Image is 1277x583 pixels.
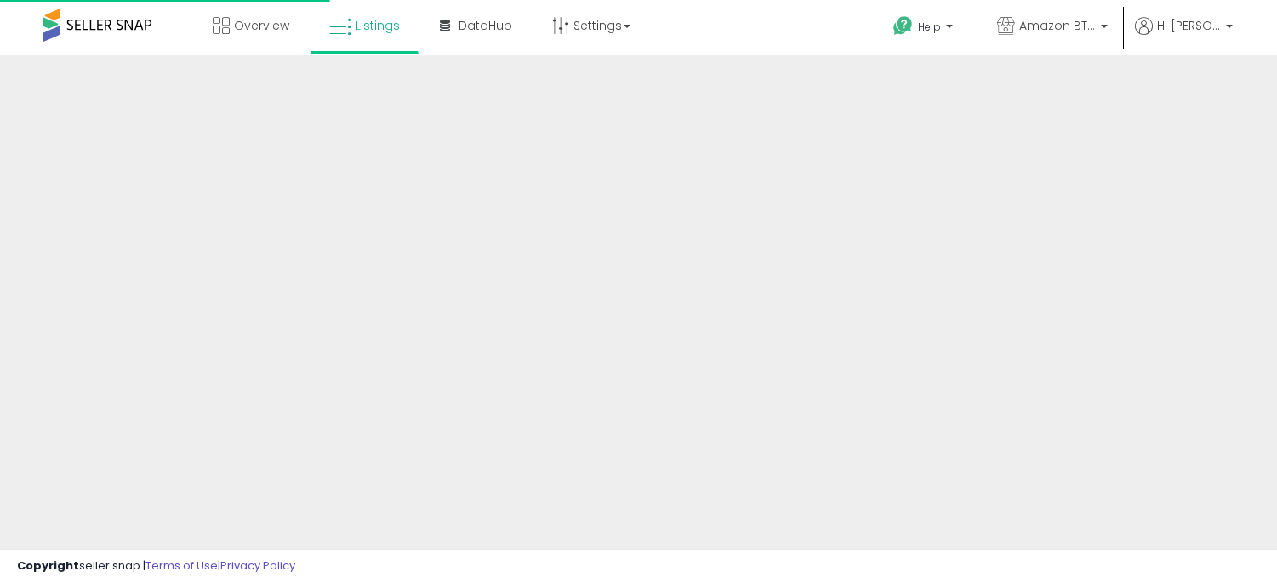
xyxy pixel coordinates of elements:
span: Help [918,20,941,34]
i: Get Help [892,15,914,37]
div: seller snap | | [17,558,295,574]
strong: Copyright [17,557,79,574]
span: Overview [234,17,289,34]
span: Amazon BTG [1019,17,1096,34]
span: Hi [PERSON_NAME] [1157,17,1221,34]
a: Help [880,3,970,55]
span: DataHub [459,17,512,34]
a: Hi [PERSON_NAME] [1135,17,1233,55]
a: Privacy Policy [220,557,295,574]
a: Terms of Use [145,557,218,574]
span: Listings [356,17,400,34]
